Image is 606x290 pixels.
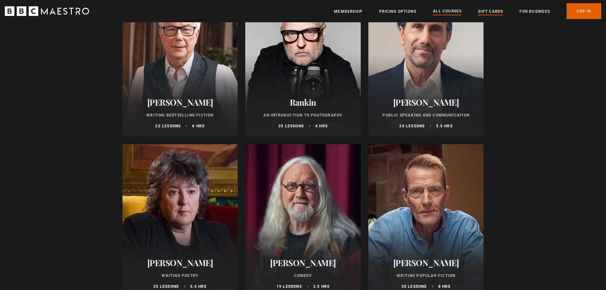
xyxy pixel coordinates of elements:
p: Public Speaking and Communication [376,112,476,118]
a: For business [519,8,550,15]
p: Writing Poetry [130,273,230,279]
p: Writing Popular Fiction [376,273,476,279]
svg: BBC Maestro [5,6,89,16]
h2: Rankin [253,97,353,107]
p: 35 lessons [401,284,427,289]
nav: Primary [334,3,601,19]
p: 26 lessons [399,123,425,129]
p: 19 lessons [276,284,302,289]
a: Membership [334,8,363,15]
p: Comedy [253,273,353,279]
p: 25 lessons [153,284,179,289]
a: Pricing Options [379,8,416,15]
p: An Introduction to Photography [253,112,353,118]
a: Gift Cards [478,8,503,15]
h2: [PERSON_NAME] [253,258,353,268]
h2: [PERSON_NAME] [376,97,476,107]
p: 4 hrs [315,123,328,129]
a: All Courses [433,8,462,15]
p: 8 hrs [438,284,451,289]
p: 6 hrs [192,123,205,129]
a: Log In [567,3,601,19]
p: 5.5 hrs [190,284,206,289]
p: 22 lessons [155,123,181,129]
p: 2.5 hrs [313,284,330,289]
p: 5.5 hrs [436,123,452,129]
p: 35 lessons [278,123,304,129]
p: Writing Bestselling Fiction [130,112,230,118]
h2: [PERSON_NAME] [376,258,476,268]
h2: [PERSON_NAME] [130,97,230,107]
h2: [PERSON_NAME] [130,258,230,268]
